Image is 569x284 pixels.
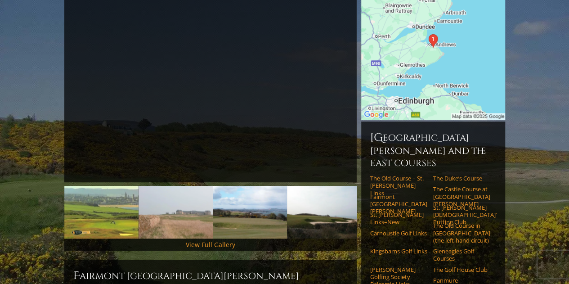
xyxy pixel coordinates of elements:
[433,248,490,262] a: Gleneagles Golf Courses
[370,211,427,226] a: St. [PERSON_NAME] Links–New
[370,248,427,255] a: Kingsbarns Golf Links
[433,222,490,244] a: The Old Course in [GEOGRAPHIC_DATA] (the left-hand circuit)
[433,175,490,182] a: The Duke’s Course
[370,175,427,197] a: The Old Course – St. [PERSON_NAME] Links
[370,131,496,169] h6: [GEOGRAPHIC_DATA][PERSON_NAME] and the East Courses
[370,193,427,215] a: Fairmont [GEOGRAPHIC_DATA][PERSON_NAME]
[433,204,490,226] a: St. [PERSON_NAME] [DEMOGRAPHIC_DATA]’ Putting Club
[433,185,490,207] a: The Castle Course at [GEOGRAPHIC_DATA][PERSON_NAME]
[186,240,235,249] a: View Full Gallery
[433,277,490,284] a: Panmure
[370,230,427,237] a: Carnoustie Golf Links
[433,266,490,273] a: The Golf House Club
